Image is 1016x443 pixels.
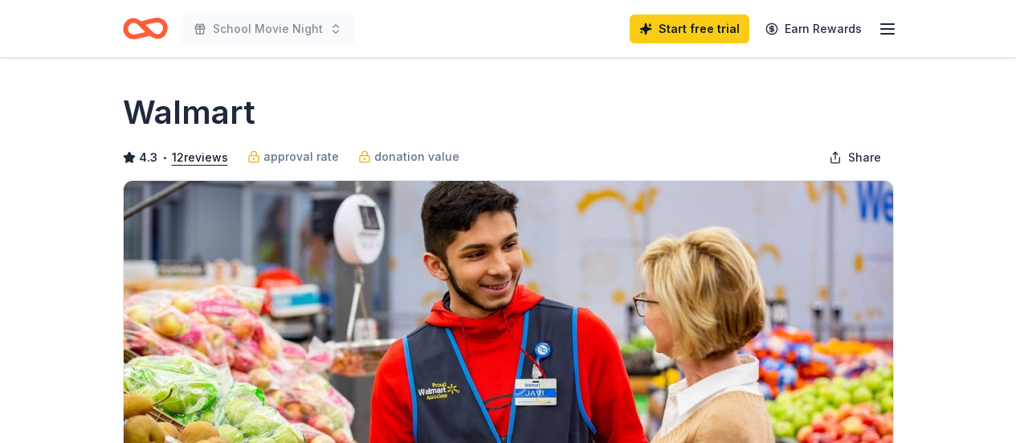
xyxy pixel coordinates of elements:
a: Home [123,10,168,47]
a: approval rate [247,147,339,166]
span: • [161,151,167,164]
span: School Movie Night [213,19,323,39]
a: donation value [358,147,459,166]
button: Share [816,142,894,174]
button: School Movie Night [181,13,355,45]
a: Start free trial [630,14,749,43]
span: Share [848,148,881,167]
button: 12reviews [172,148,228,167]
span: approval rate [263,147,339,166]
a: Earn Rewards [756,14,871,43]
h1: Walmart [123,90,255,135]
span: donation value [374,147,459,166]
span: 4.3 [139,148,157,167]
